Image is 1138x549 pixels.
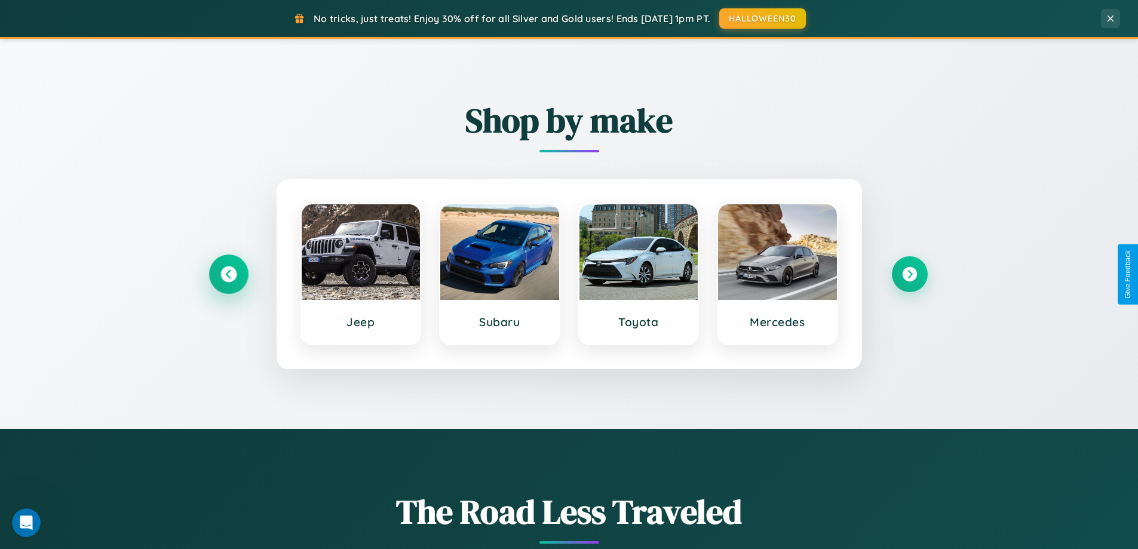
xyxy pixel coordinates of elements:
button: HALLOWEEN30 [719,8,806,29]
span: No tricks, just treats! Enjoy 30% off for all Silver and Gold users! Ends [DATE] 1pm PT. [314,13,710,24]
h3: Jeep [314,315,409,329]
iframe: Intercom live chat [12,508,41,537]
h2: Shop by make [211,97,928,143]
h3: Mercedes [730,315,825,329]
h1: The Road Less Traveled [211,489,928,535]
h3: Subaru [452,315,547,329]
h3: Toyota [591,315,686,329]
div: Give Feedback [1124,250,1132,299]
